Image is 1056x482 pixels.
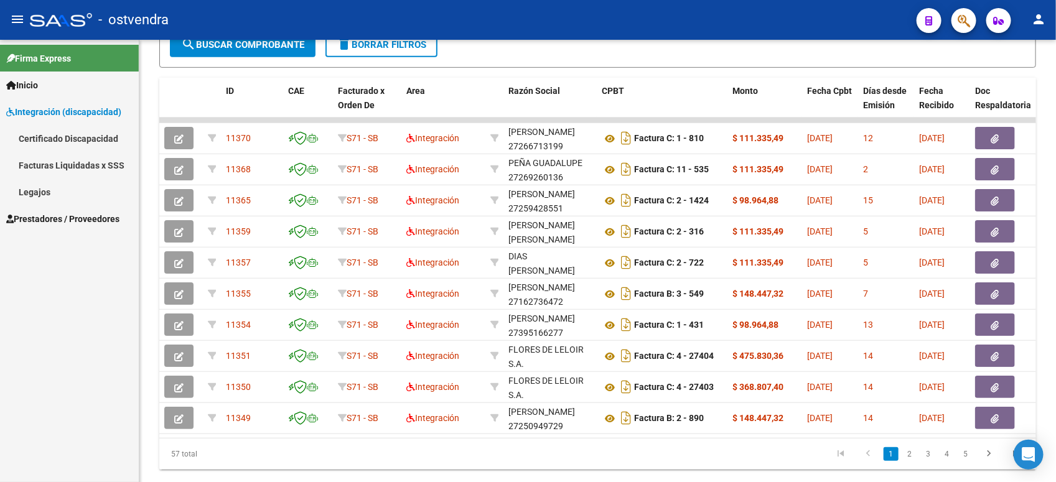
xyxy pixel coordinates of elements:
strong: Factura C: 1 - 810 [634,134,704,144]
span: [DATE] [919,413,945,423]
a: 5 [958,447,973,461]
span: Facturado x Orden De [338,86,385,110]
span: [DATE] [919,351,945,361]
mat-icon: person [1031,12,1046,27]
div: [PERSON_NAME] [508,312,575,326]
span: [DATE] [807,351,833,361]
span: Prestadores / Proveedores [6,212,119,226]
i: Descargar documento [618,128,634,148]
datatable-header-cell: Area [401,78,485,132]
i: Descargar documento [618,190,634,210]
div: DIAS [PERSON_NAME] [508,249,592,278]
a: 1 [884,447,899,461]
span: Monto [732,86,758,96]
mat-icon: delete [337,37,352,52]
span: Integración [406,413,459,423]
span: 11370 [226,133,251,143]
strong: Factura C: 2 - 722 [634,258,704,268]
div: Open Intercom Messenger [1014,440,1044,470]
a: go to last page [1004,447,1028,461]
span: S71 - SB [347,289,378,299]
span: Fecha Recibido [919,86,954,110]
i: Descargar documento [618,221,634,241]
div: 27308937696 [508,218,592,244]
span: Doc Respaldatoria [975,86,1031,110]
div: 23262824594 [508,249,592,276]
span: Borrar Filtros [337,39,426,50]
span: 14 [863,351,873,361]
span: S71 - SB [347,413,378,423]
span: [DATE] [807,133,833,143]
span: 14 [863,413,873,423]
span: 5 [863,226,868,236]
span: [DATE] [807,289,833,299]
span: Integración [406,320,459,330]
span: S71 - SB [347,351,378,361]
strong: $ 475.830,36 [732,351,783,361]
div: 30714508144 [508,343,592,369]
strong: Factura C: 4 - 27404 [634,351,714,361]
i: Descargar documento [618,408,634,428]
span: 11354 [226,320,251,330]
span: [DATE] [807,257,833,267]
datatable-header-cell: Facturado x Orden De [333,78,401,132]
div: 27162736472 [508,280,592,307]
span: Integración [406,351,459,361]
li: page 2 [900,443,919,465]
strong: $ 111.335,49 [732,226,783,236]
strong: Factura C: 4 - 27403 [634,382,714,392]
span: Area [406,86,425,96]
strong: Factura C: 2 - 1424 [634,196,709,206]
span: [DATE] [807,320,833,330]
button: Buscar Comprobante [170,32,315,57]
strong: Factura B: 3 - 549 [634,289,704,299]
div: [PERSON_NAME] [508,187,575,202]
span: Integración [406,382,459,392]
span: 15 [863,195,873,205]
span: - ostvendra [98,6,169,34]
span: [DATE] [919,320,945,330]
span: 2 [863,164,868,174]
span: Días desde Emisión [863,86,907,110]
datatable-header-cell: Fecha Cpbt [802,78,858,132]
span: 12 [863,133,873,143]
datatable-header-cell: CPBT [597,78,727,132]
div: 27250949729 [508,405,592,431]
span: 11350 [226,382,251,392]
span: Integración [406,164,459,174]
strong: $ 148.447,32 [732,413,783,423]
mat-icon: search [181,37,196,52]
i: Descargar documento [618,346,634,366]
div: FLORES DE LELOIR S.A. [508,343,592,371]
datatable-header-cell: Doc Respaldatoria [970,78,1045,132]
i: Descargar documento [618,315,634,335]
strong: $ 111.335,49 [732,133,783,143]
i: Descargar documento [618,159,634,179]
strong: $ 368.807,40 [732,382,783,392]
a: go to next page [977,447,1001,461]
span: 11355 [226,289,251,299]
li: page 5 [956,443,975,465]
mat-icon: menu [10,12,25,27]
span: 11351 [226,351,251,361]
span: [DATE] [807,413,833,423]
span: [DATE] [919,226,945,236]
span: [DATE] [919,257,945,267]
div: 27269260136 [508,156,592,182]
datatable-header-cell: Fecha Recibido [914,78,970,132]
span: S71 - SB [347,320,378,330]
a: go to previous page [856,447,880,461]
div: 57 total [159,438,332,470]
datatable-header-cell: Monto [727,78,802,132]
span: 11357 [226,257,251,267]
span: Fecha Cpbt [807,86,852,96]
span: 5 [863,257,868,267]
strong: $ 111.335,49 [732,164,783,174]
span: Integración [406,226,459,236]
span: CPBT [602,86,624,96]
i: Descargar documento [618,253,634,272]
strong: $ 98.964,88 [732,320,778,330]
li: page 3 [919,443,938,465]
div: [PERSON_NAME] [PERSON_NAME] [508,218,592,247]
strong: Factura C: 11 - 535 [634,165,709,175]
